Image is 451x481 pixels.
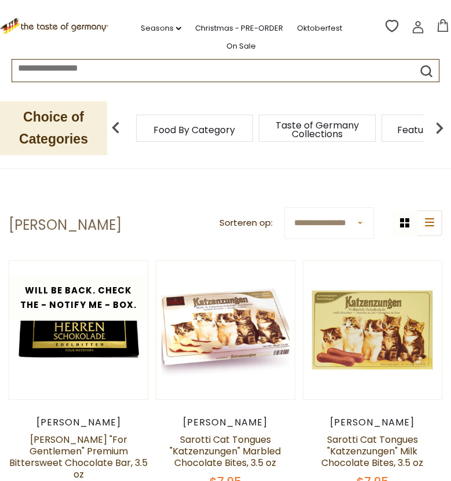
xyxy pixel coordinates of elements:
img: next arrow [428,116,451,139]
img: Sarotti Cat Tongues "Katzenzungen" Marbled Chocolate Bites, 3.5 oz [156,261,295,399]
a: Taste of Germany Collections [271,121,364,138]
img: Sarotti Cat Tongues "Katzenzungen" Milk Chocolate Bites, 3.5 oz [303,261,442,399]
a: Sarotti Cat Tongues "Katzenzungen" Milk Chocolate Bites, 3.5 oz [321,433,423,469]
a: Sarotti Cat Tongues "Katzenzungen" Marbled Chocolate Bites, 3.5 oz [170,433,281,469]
a: Seasons [141,22,181,35]
a: [PERSON_NAME] "For Gentlemen" Premium Bittersweet Chocolate Bar, 3.5 oz [9,433,148,481]
a: On Sale [226,40,256,53]
img: previous arrow [104,116,127,139]
img: Sarotti "For Gentlemen" Premium Bittersweet Chocolate Bar, 3.5 oz [9,261,148,399]
div: [PERSON_NAME] [303,417,442,428]
a: Oktoberfest [297,22,342,35]
div: [PERSON_NAME] [156,417,295,428]
div: [PERSON_NAME] [9,417,148,428]
a: Food By Category [153,126,235,134]
h1: [PERSON_NAME] [9,216,122,234]
label: Sorteren op: [219,216,273,230]
a: Christmas - PRE-ORDER [195,22,283,35]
